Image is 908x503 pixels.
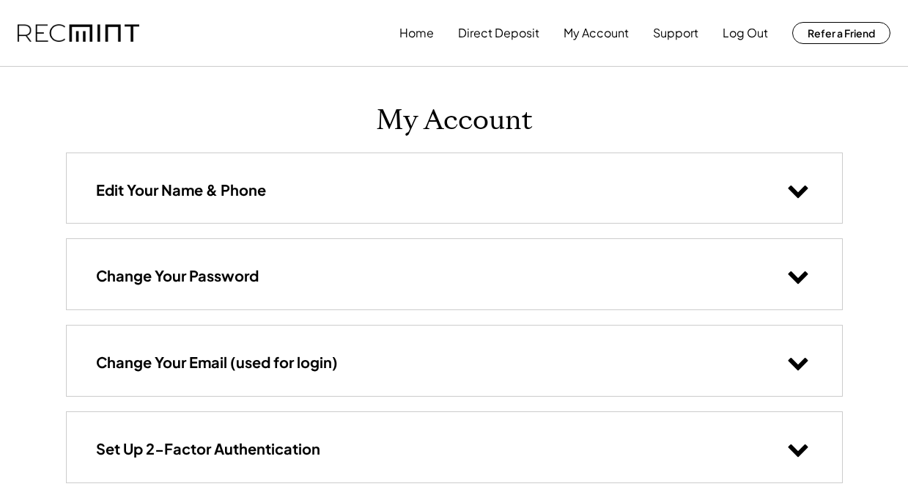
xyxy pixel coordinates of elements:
button: Home [399,18,434,48]
h3: Set Up 2-Factor Authentication [96,439,320,458]
button: Refer a Friend [792,22,890,44]
h3: Change Your Email (used for login) [96,353,338,372]
h3: Edit Your Name & Phone [96,180,266,199]
img: recmint-logotype%403x.png [18,24,139,43]
button: Direct Deposit [458,18,539,48]
button: Log Out [723,18,768,48]
button: Support [653,18,698,48]
h1: My Account [376,103,533,138]
button: My Account [564,18,629,48]
h3: Change Your Password [96,266,259,285]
